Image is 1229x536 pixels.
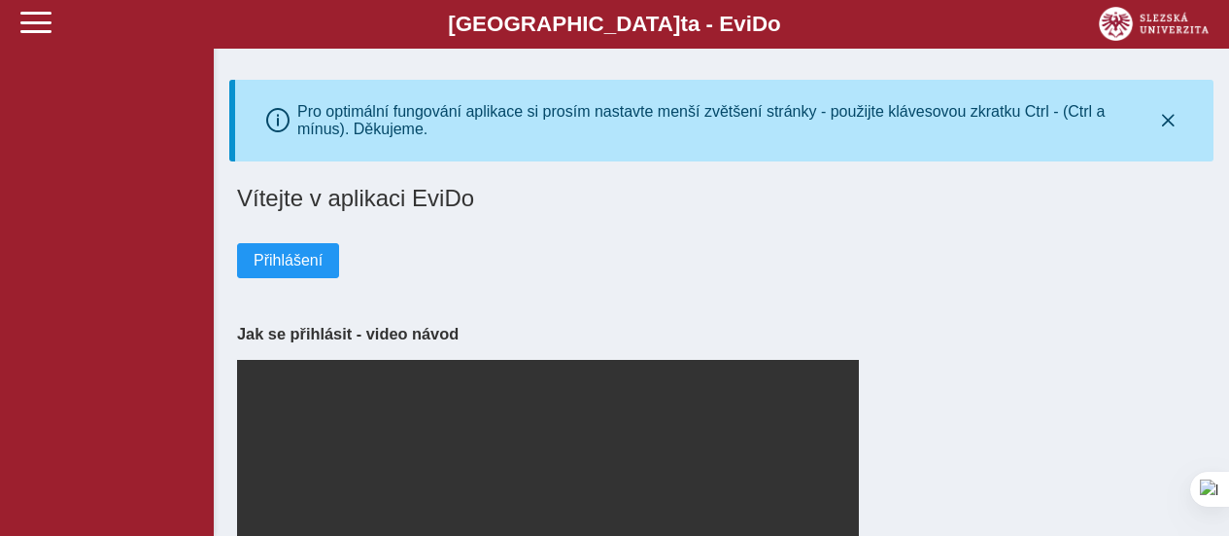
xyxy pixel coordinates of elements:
[752,12,768,36] span: D
[58,12,1171,37] b: [GEOGRAPHIC_DATA] a - Evi
[237,243,339,278] button: Přihlášení
[768,12,781,36] span: o
[680,12,687,36] span: t
[237,185,1206,212] h1: Vítejte v aplikaci EviDo
[254,252,323,269] span: Přihlášení
[297,103,1154,138] div: Pro optimální fungování aplikace si prosím nastavte menší zvětšení stránky - použijte klávesovou ...
[237,325,1206,343] h3: Jak se přihlásit - video návod
[1099,7,1209,41] img: logo_web_su.png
